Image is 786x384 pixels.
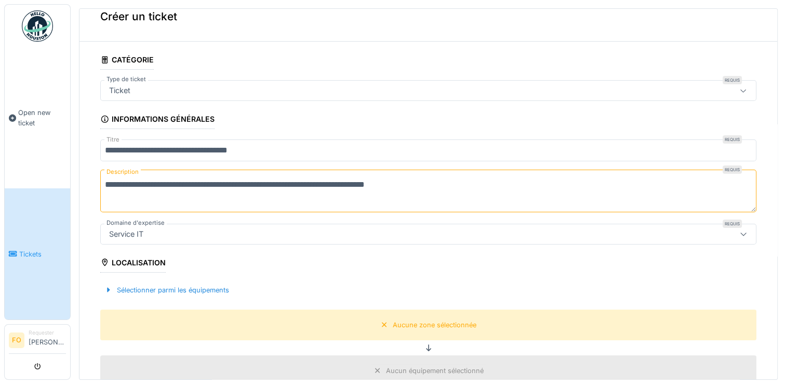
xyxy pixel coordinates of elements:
[100,52,154,70] div: Catégorie
[386,366,484,376] div: Aucun équipement sélectionné
[5,47,70,188] a: Open new ticket
[100,255,166,273] div: Localisation
[104,75,148,84] label: Type de ticket
[105,85,135,96] div: Ticket
[5,188,70,319] a: Tickets
[723,220,742,228] div: Requis
[723,76,742,84] div: Requis
[29,329,66,351] li: [PERSON_NAME]
[100,283,233,297] div: Sélectionner parmi les équipements
[104,165,141,178] label: Description
[105,228,148,240] div: Service IT
[393,320,476,330] div: Aucune zone sélectionnée
[104,135,122,144] label: Titre
[723,165,742,174] div: Requis
[104,219,167,227] label: Domaine d'expertise
[9,329,66,354] a: FO Requester[PERSON_NAME]
[723,135,742,144] div: Requis
[19,249,66,259] span: Tickets
[9,332,24,348] li: FO
[18,108,66,127] span: Open new ticket
[22,10,53,42] img: Badge_color-CXgf-gQk.svg
[29,329,66,337] div: Requester
[100,111,215,129] div: Informations générales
